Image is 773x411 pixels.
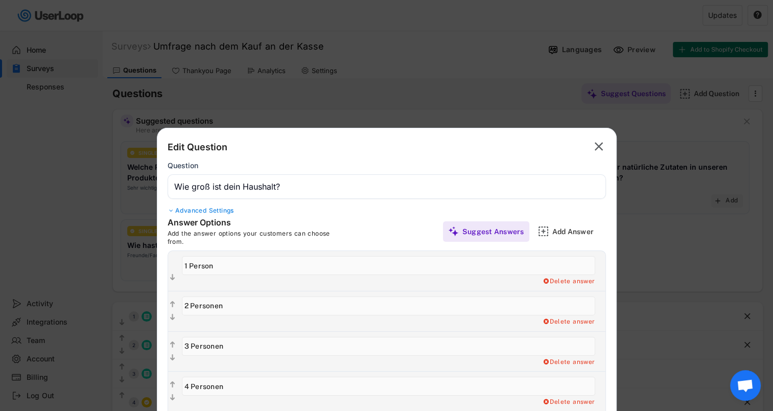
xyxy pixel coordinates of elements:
[168,141,227,153] div: Edit Question
[168,272,177,283] button: 
[170,273,175,282] text: 
[592,139,606,155] button: 
[595,139,603,154] text: 
[168,217,321,230] div: Answer Options
[182,337,595,356] input: 3 Personen
[168,161,198,170] div: Question
[542,278,595,286] div: Delete answer
[170,313,175,322] text: 
[170,300,175,309] text: 
[168,393,177,403] button: 
[182,377,595,396] input: 4 Personen
[448,226,459,237] img: MagicMajor%20%28Purple%29.svg
[168,312,177,323] button: 
[168,230,346,245] div: Add the answer options your customers can choose from.
[170,340,175,349] text: 
[542,358,595,367] div: Delete answer
[182,296,595,315] input: 2 Personen
[170,353,175,362] text: 
[182,256,595,275] input: 1 Person
[542,398,595,406] div: Delete answer
[462,227,524,236] div: Suggest Answers
[168,300,177,310] button: 
[168,207,606,215] div: Advanced Settings
[552,227,603,236] div: Add Answer
[168,380,177,390] button: 
[730,370,761,401] a: Chat öffnen
[538,226,549,237] img: AddMajor.svg
[170,394,175,402] text: 
[168,340,177,350] button: 
[168,174,606,199] input: Type your question here...
[170,381,175,390] text: 
[168,353,177,363] button: 
[542,318,595,326] div: Delete answer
